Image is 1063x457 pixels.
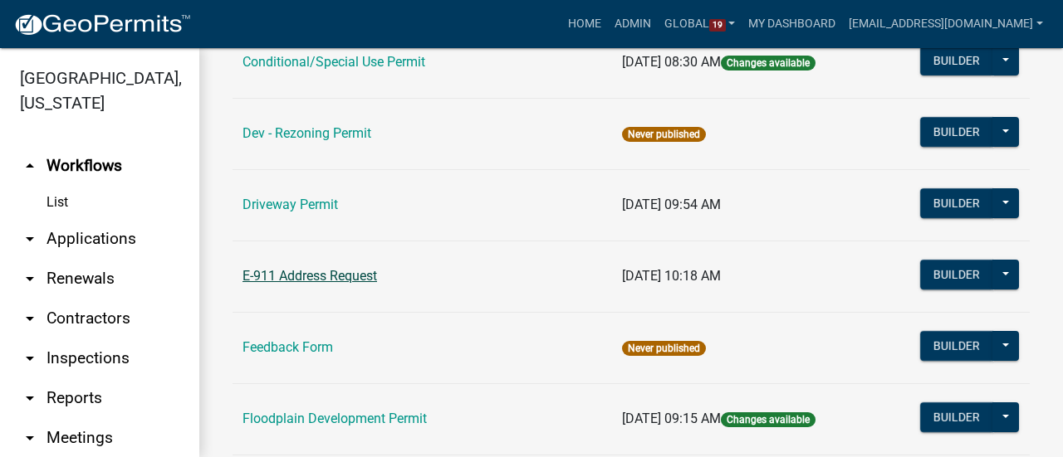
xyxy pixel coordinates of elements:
a: Conditional/Special Use Permit [242,54,425,70]
span: Changes available [721,412,816,427]
button: Builder [920,188,993,218]
span: Never published [622,127,706,142]
i: arrow_drop_down [20,428,40,448]
span: [DATE] 09:15 AM [622,411,721,426]
button: Builder [920,46,993,75]
a: My Dashboard [742,8,842,40]
button: Builder [920,331,993,361]
a: Home [561,8,608,40]
a: E-911 Address Request [242,268,377,284]
i: arrow_drop_down [20,388,40,408]
i: arrow_drop_down [20,229,40,249]
i: arrow_drop_down [20,348,40,368]
a: Driveway Permit [242,197,338,212]
button: Builder [920,260,993,289]
span: Changes available [721,56,816,70]
span: [DATE] 08:30 AM [622,54,721,70]
a: Feedback Form [242,339,333,355]
a: [EMAIL_ADDRESS][DOMAIN_NAME] [842,8,1050,40]
span: Never published [622,341,706,356]
button: Builder [920,117,993,147]
a: Floodplain Development Permit [242,411,427,426]
a: Dev - Rezoning Permit [242,125,371,141]
span: [DATE] 09:54 AM [622,197,721,212]
a: Global19 [658,8,742,40]
i: arrow_drop_down [20,309,40,328]
span: [DATE] 10:18 AM [622,268,721,284]
i: arrow_drop_down [20,269,40,289]
i: arrow_drop_up [20,156,40,176]
span: 19 [709,19,726,32]
a: Admin [608,8,658,40]
button: Builder [920,402,993,432]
